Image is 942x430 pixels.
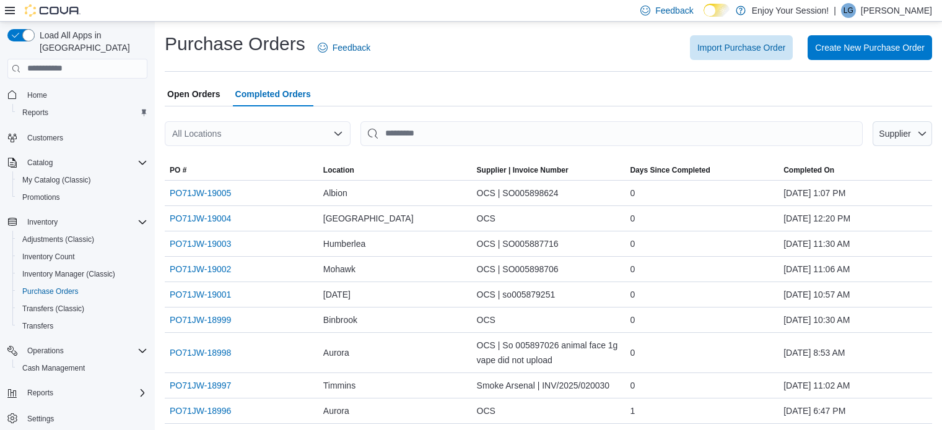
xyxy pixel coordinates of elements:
[17,301,89,316] a: Transfers (Classic)
[630,312,635,327] span: 0
[22,131,68,145] a: Customers
[22,410,147,426] span: Settings
[783,312,850,327] span: [DATE] 10:30 AM
[477,165,569,175] span: Supplier | Invoice Number
[22,108,48,118] span: Reports
[27,346,64,356] span: Operations
[12,231,152,248] button: Adjustments (Classic)
[27,90,47,100] span: Home
[323,287,351,302] span: [DATE]
[27,217,58,227] span: Inventory
[22,321,53,331] span: Transfers
[630,345,635,360] span: 0
[17,361,147,376] span: Cash Management
[17,105,147,120] span: Reports
[22,155,58,170] button: Catalog
[22,87,147,103] span: Home
[167,82,220,106] span: Open Orders
[879,129,910,139] span: Supplier
[318,160,472,180] button: Location
[22,155,147,170] span: Catalog
[625,160,778,180] button: Days Since Completed
[704,4,730,17] input: Dark Mode
[2,154,152,171] button: Catalog
[690,35,793,60] button: Import Purchase Order
[873,121,932,146] button: Supplier
[17,190,147,205] span: Promotions
[783,403,845,418] span: [DATE] 6:47 PM
[630,287,635,302] span: 0
[22,304,84,314] span: Transfers (Classic)
[22,175,91,185] span: My Catalog (Classic)
[35,29,147,54] span: Load All Apps in [GEOGRAPHIC_DATA]
[17,105,53,120] a: Reports
[472,307,626,332] div: OCS
[472,231,626,256] div: OCS | SO005887716
[697,41,785,54] span: Import Purchase Order
[778,160,932,180] button: Completed On
[22,234,94,244] span: Adjustments (Classic)
[17,190,65,205] a: Promotions
[360,121,863,146] input: This is a search bar. After typing your query, hit enter to filter the results lower in the page.
[2,129,152,147] button: Customers
[630,236,635,251] span: 0
[170,236,231,251] a: PO71JW-19003
[22,192,60,202] span: Promotions
[22,385,58,400] button: Reports
[472,181,626,205] div: OCS | SO005898624
[2,409,152,427] button: Settings
[17,249,147,264] span: Inventory Count
[472,373,626,398] div: Smoke Arsenal | INV/2025/020030
[27,388,53,398] span: Reports
[783,287,850,302] span: [DATE] 10:57 AM
[170,165,186,175] span: PO #
[630,186,635,200] span: 0
[17,173,96,187] a: My Catalog (Classic)
[323,236,365,251] span: Humberlea
[22,130,147,145] span: Customers
[170,403,231,418] a: PO71JW-18996
[783,345,845,360] span: [DATE] 8:53 AM
[472,160,626,180] button: Supplier | Invoice Number
[22,215,63,230] button: Inventory
[323,345,349,360] span: Aurora
[17,173,147,187] span: My Catalog (Classic)
[170,378,231,393] a: PO71JW-18997
[323,378,355,393] span: Timmins
[17,319,58,333] a: Transfers
[630,403,635,418] span: 1
[17,301,147,316] span: Transfers (Classic)
[22,88,52,103] a: Home
[12,359,152,377] button: Cash Management
[472,282,626,307] div: OCS | so005879251
[472,333,626,372] div: OCS | So 005897026 animal face 1g vape did not upload
[170,312,231,327] a: PO71JW-18999
[22,286,79,296] span: Purchase Orders
[783,211,850,226] span: [DATE] 12:20 PM
[2,86,152,104] button: Home
[323,211,414,226] span: [GEOGRAPHIC_DATA]
[17,267,147,282] span: Inventory Manager (Classic)
[783,165,834,175] span: Completed On
[841,3,856,18] div: Liam George
[22,343,147,358] span: Operations
[17,361,90,376] a: Cash Management
[630,165,710,175] span: Days Since Completed
[783,236,850,251] span: [DATE] 11:30 AM
[17,267,120,282] a: Inventory Manager (Classic)
[170,211,231,226] a: PO71JW-19004
[170,345,231,360] a: PO71JW-18998
[815,41,925,54] span: Create New Purchase Order
[655,4,693,17] span: Feedback
[472,257,626,282] div: OCS | SO005898706
[313,35,375,60] a: Feedback
[12,189,152,206] button: Promotions
[323,403,349,418] span: Aurora
[472,206,626,231] div: OCS
[22,252,75,262] span: Inventory Count
[17,284,84,299] a: Purchase Orders
[783,262,850,277] span: [DATE] 11:06 AM
[12,171,152,189] button: My Catalog (Classic)
[170,287,231,302] a: PO71JW-19001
